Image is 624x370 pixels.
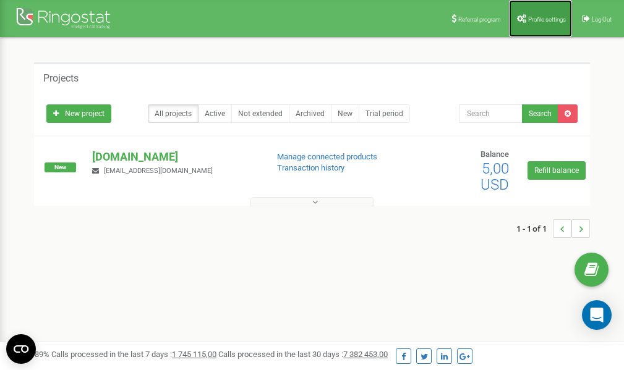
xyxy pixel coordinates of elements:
[331,104,359,123] a: New
[198,104,232,123] a: Active
[46,104,111,123] a: New project
[218,350,388,359] span: Calls processed in the last 30 days :
[45,162,76,172] span: New
[481,149,509,159] span: Balance
[92,149,257,165] p: [DOMAIN_NAME]
[459,104,523,123] input: Search
[289,104,331,123] a: Archived
[172,350,216,359] u: 1 745 115,00
[516,219,553,238] span: 1 - 1 of 1
[359,104,410,123] a: Trial period
[343,350,388,359] u: 7 382 453,00
[148,104,199,123] a: All projects
[516,207,590,250] nav: ...
[592,16,612,23] span: Log Out
[277,163,344,172] a: Transaction history
[528,161,586,180] a: Refill balance
[104,167,213,175] span: [EMAIL_ADDRESS][DOMAIN_NAME]
[6,334,36,364] button: Open CMP widget
[231,104,289,123] a: Not extended
[528,16,566,23] span: Profile settings
[43,73,79,84] h5: Projects
[522,104,558,123] button: Search
[51,350,216,359] span: Calls processed in the last 7 days :
[277,152,377,161] a: Manage connected products
[582,300,612,330] div: Open Intercom Messenger
[481,160,509,193] span: 5,00 USD
[458,16,501,23] span: Referral program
